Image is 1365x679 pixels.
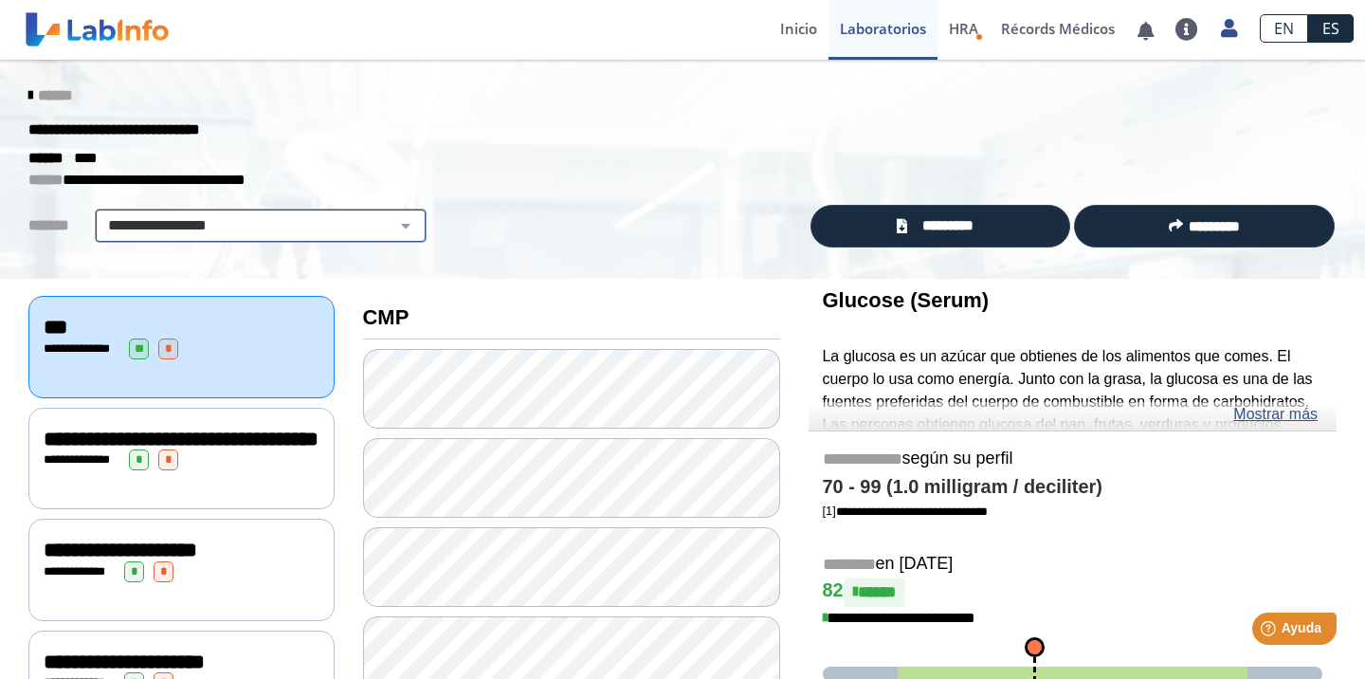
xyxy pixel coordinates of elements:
span: HRA [949,19,978,38]
b: Glucose (Serum) [823,288,990,312]
h4: 82 [823,578,1323,607]
a: EN [1260,14,1308,43]
h4: 70 - 99 (1.0 milligram / deciliter) [823,476,1323,499]
a: Mostrar más [1233,403,1318,426]
h5: según su perfil [823,449,1323,470]
iframe: Help widget launcher [1196,605,1344,658]
a: [1] [823,504,988,518]
a: ES [1308,14,1354,43]
h5: en [DATE] [823,554,1323,576]
p: La glucosa es un azúcar que obtienes de los alimentos que comes. El cuerpo lo usa como energía. J... [823,345,1323,526]
b: CMP [363,305,409,329]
